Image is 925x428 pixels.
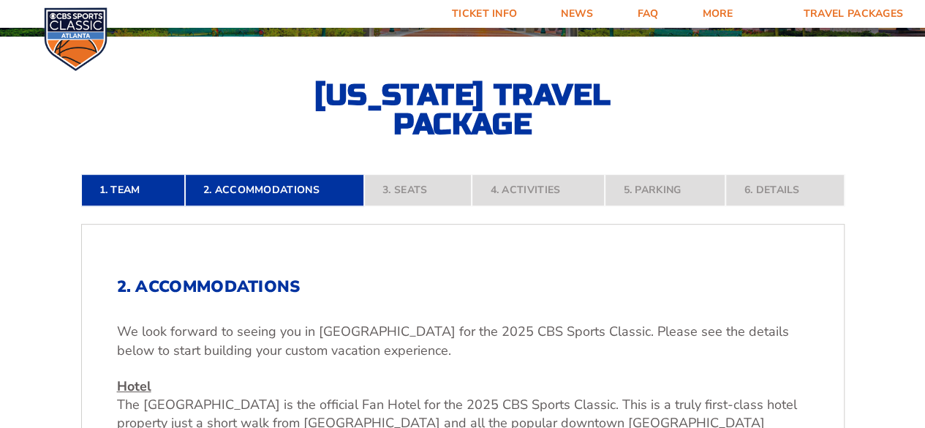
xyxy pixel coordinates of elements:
a: 1. Team [81,174,185,206]
img: CBS Sports Classic [44,7,107,71]
p: We look forward to seeing you in [GEOGRAPHIC_DATA] for the 2025 CBS Sports Classic. Please see th... [117,323,809,359]
u: Hotel [117,378,151,395]
h2: [US_STATE] Travel Package [302,80,624,139]
h2: 2. Accommodations [117,277,809,296]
